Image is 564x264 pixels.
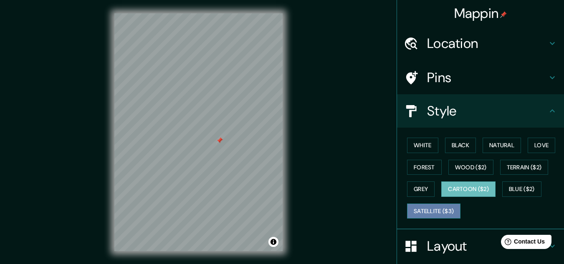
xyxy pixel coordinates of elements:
button: Toggle attribution [268,237,278,247]
iframe: Help widget launcher [490,231,555,255]
h4: Style [427,103,547,119]
button: Blue ($2) [502,181,541,197]
h4: Location [427,35,547,52]
div: Pins [397,61,564,94]
button: Cartoon ($2) [441,181,496,197]
div: Style [397,94,564,128]
canvas: Map [114,13,283,251]
button: Satellite ($3) [407,204,460,219]
button: Terrain ($2) [500,160,549,175]
button: Black [445,138,476,153]
button: Love [528,138,555,153]
button: Forest [407,160,442,175]
div: Layout [397,229,564,263]
h4: Mappin [454,5,507,22]
img: pin-icon.png [500,11,507,18]
h4: Layout [427,238,547,254]
button: Wood ($2) [448,160,493,175]
button: Grey [407,181,435,197]
h4: Pins [427,69,547,86]
div: Location [397,27,564,60]
button: White [407,138,438,153]
button: Natural [483,138,521,153]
